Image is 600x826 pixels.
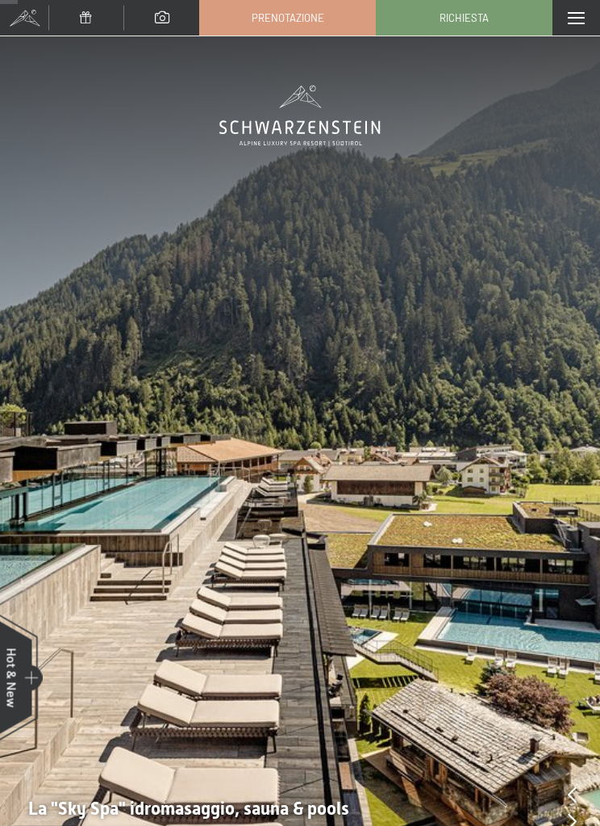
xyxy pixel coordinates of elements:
[440,10,489,25] span: Richiesta
[377,1,552,35] a: Richiesta
[5,648,20,707] span: Hot & New
[200,1,375,35] a: Prenotazione
[28,799,349,819] span: La "Sky Spa" idromasaggio, sauna & pools
[252,10,324,25] span: Prenotazione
